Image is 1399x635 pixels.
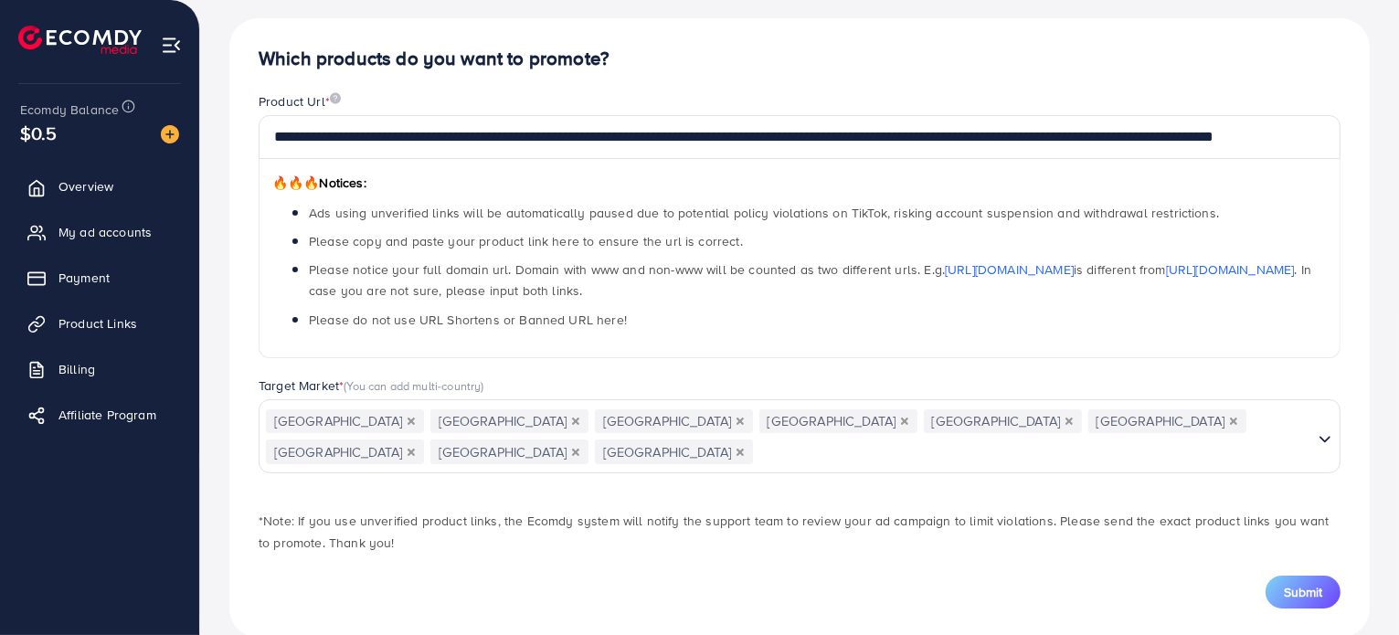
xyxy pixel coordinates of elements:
[595,409,753,433] span: [GEOGRAPHIC_DATA]
[1229,417,1238,426] button: Deselect United States
[14,397,185,433] a: Affiliate Program
[1266,576,1341,609] button: Submit
[407,417,416,426] button: Deselect Australia
[14,351,185,387] a: Billing
[20,101,119,119] span: Ecomdy Balance
[14,259,185,296] a: Payment
[1065,417,1074,426] button: Deselect Mexico
[945,260,1074,279] a: [URL][DOMAIN_NAME]
[1284,583,1322,601] span: Submit
[259,510,1341,554] p: *Note: If you use unverified product links, the Ecomdy system will notify the support team to rev...
[900,417,909,426] button: Deselect Canada
[430,409,588,433] span: [GEOGRAPHIC_DATA]
[1321,553,1385,621] iframe: Chat
[330,92,341,104] img: image
[571,448,580,457] button: Deselect France
[58,406,156,424] span: Affiliate Program
[309,311,627,329] span: Please do not use URL Shortens or Banned URL here!
[259,92,341,111] label: Product Url
[595,439,753,465] span: [GEOGRAPHIC_DATA]
[161,35,182,56] img: menu
[759,409,917,433] span: [GEOGRAPHIC_DATA]
[58,360,95,378] span: Billing
[14,305,185,342] a: Product Links
[344,377,483,394] span: (You can add multi-country)
[272,174,366,192] span: Notices:
[1088,409,1246,433] span: [GEOGRAPHIC_DATA]
[309,260,1311,300] span: Please notice your full domain url. Domain with www and non-www will be counted as two different ...
[58,223,152,241] span: My ad accounts
[736,448,745,457] button: Deselect United Kingdom
[58,314,137,333] span: Product Links
[18,26,142,54] img: logo
[924,409,1082,433] span: [GEOGRAPHIC_DATA]
[58,177,113,196] span: Overview
[266,409,424,433] span: [GEOGRAPHIC_DATA]
[272,174,319,192] span: 🔥🔥🔥
[266,439,424,465] span: [GEOGRAPHIC_DATA]
[309,232,743,250] span: Please copy and paste your product link here to ensure the url is correct.
[309,204,1219,222] span: Ads using unverified links will be automatically paused due to potential policy violations on Tik...
[571,417,580,426] button: Deselect Germany
[430,439,588,465] span: [GEOGRAPHIC_DATA]
[14,168,185,205] a: Overview
[58,269,110,287] span: Payment
[14,214,185,250] a: My ad accounts
[1166,260,1295,279] a: [URL][DOMAIN_NAME]
[755,439,1311,467] input: Search for option
[161,125,179,143] img: image
[20,120,58,146] span: $0.5
[259,376,484,395] label: Target Market
[259,399,1341,473] div: Search for option
[407,448,416,457] button: Deselect Spain
[736,417,745,426] button: Deselect Italy
[259,48,1341,70] h4: Which products do you want to promote?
